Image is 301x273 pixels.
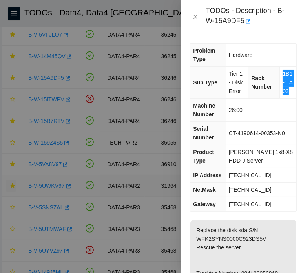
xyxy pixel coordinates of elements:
[193,201,216,207] span: Gateway
[193,187,216,193] span: NetMask
[193,172,221,178] span: IP Address
[190,13,201,21] button: Close
[193,126,214,141] span: Serial Number
[229,149,293,164] span: [PERSON_NAME] 1x8-X8 HDD-J Server
[193,48,215,62] span: Problem Type
[193,149,214,164] span: Product Type
[229,201,272,207] span: [TECHNICAL_ID]
[229,107,243,113] span: 26:00
[251,75,272,90] span: Rack Number
[192,14,199,20] span: close
[229,187,272,193] span: [TECHNICAL_ID]
[193,79,217,86] span: Sub Type
[206,6,292,27] div: TODOs - Description - B-W-15A9DF5
[229,172,272,178] span: [TECHNICAL_ID]
[283,71,293,94] span: 1B1-1.A03
[193,103,215,117] span: Machine Number
[229,130,285,136] span: CT-4190614-00353-N0
[229,52,253,58] span: Hardware
[229,71,243,94] span: Tier 1 - Disk Error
